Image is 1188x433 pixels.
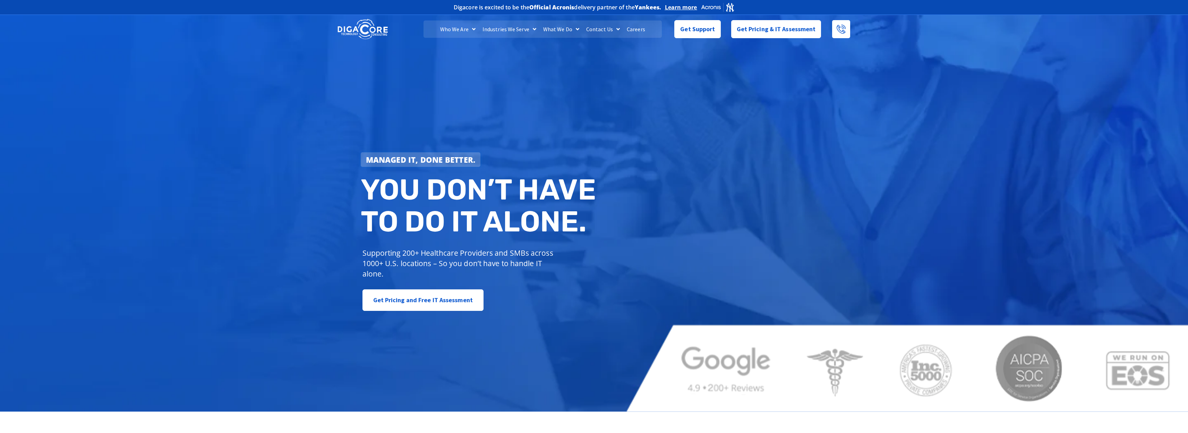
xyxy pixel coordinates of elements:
a: Contact Us [583,20,623,38]
img: DigaCore Technology Consulting [337,18,388,40]
a: What We Do [540,20,583,38]
a: Managed IT, done better. [361,152,481,167]
span: Get Pricing and Free IT Assessment [373,293,473,307]
a: Learn more [665,4,697,11]
span: Get Pricing & IT Assessment [737,22,816,36]
a: Careers [623,20,649,38]
span: Get Support [680,22,715,36]
h2: Digacore is excited to be the delivery partner of the [454,5,661,10]
a: Who We Are [437,20,479,38]
a: Industries We Serve [479,20,540,38]
p: Supporting 200+ Healthcare Providers and SMBs across 1000+ U.S. locations – So you don’t have to ... [362,248,556,279]
nav: Menu [424,20,661,38]
b: Official Acronis [529,3,574,11]
a: Get Support [674,20,720,38]
h2: You don’t have to do IT alone. [361,174,599,237]
b: Yankees. [635,3,661,11]
img: Acronis [701,2,735,12]
a: Get Pricing and Free IT Assessment [362,289,484,311]
a: Get Pricing & IT Assessment [731,20,821,38]
strong: Managed IT, done better. [366,154,476,165]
